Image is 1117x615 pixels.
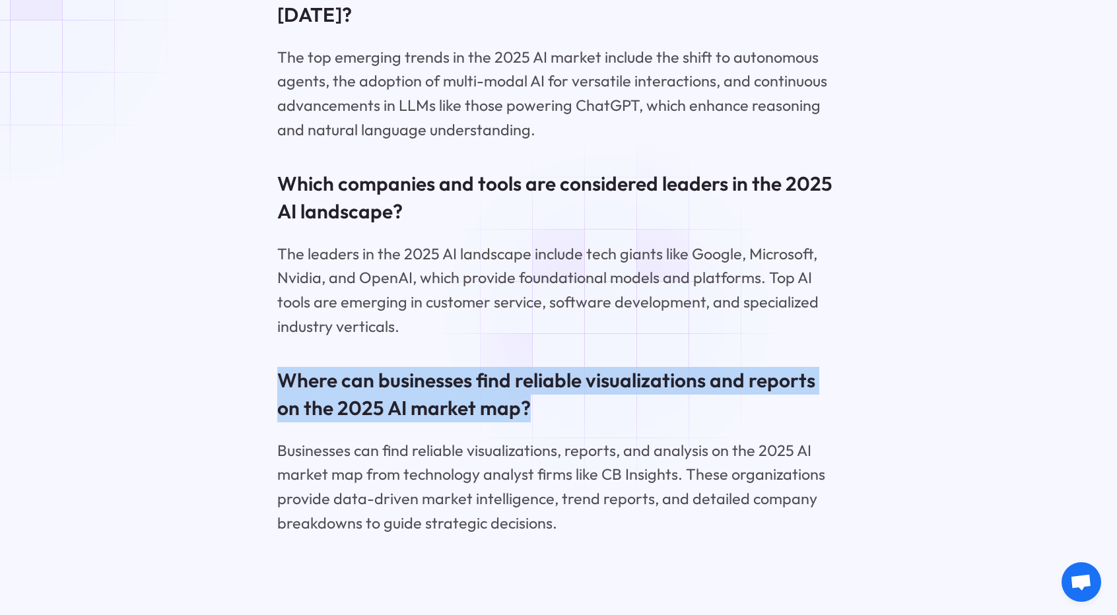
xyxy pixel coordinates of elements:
p: The top emerging trends in the 2025 AI market include the shift to autonomous agents, the adoptio... [277,46,840,142]
div: 채팅 열기 [1062,562,1101,602]
p: ‍ [277,552,840,577]
p: Businesses can find reliable visualizations, reports, and analysis on the 2025 AI market map from... [277,439,840,535]
p: The leaders in the 2025 AI landscape include tech giants like Google, Microsoft, Nvidia, and Open... [277,242,840,339]
h3: Which companies and tools are considered leaders in the 2025 AI landscape? [277,170,840,226]
h3: Where can businesses find reliable visualizations and reports on the 2025 AI market map? [277,367,840,422]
